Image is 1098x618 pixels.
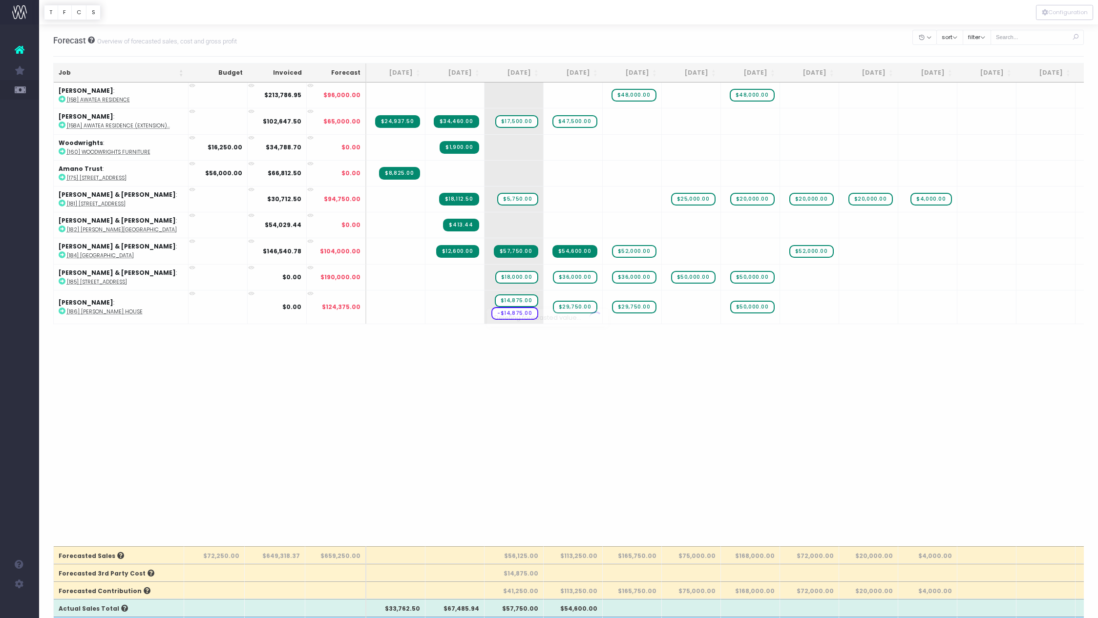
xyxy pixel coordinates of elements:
[1036,5,1093,20] div: Vertical button group
[44,5,58,20] button: T
[54,564,184,581] th: Forecasted 3rd Party Cost
[54,599,184,617] th: Actual Sales Total
[59,552,124,560] span: Forecasted Sales
[86,5,101,20] button: S
[1036,5,1093,20] button: Configuration
[54,581,184,599] th: Forecasted Contribution
[184,546,245,564] th: $72,250.00
[58,5,72,20] button: F
[245,546,305,564] th: $649,318.37
[305,546,366,564] th: $659,250.00
[12,598,27,613] img: images/default_profile_image.png
[44,5,101,20] div: Vertical button group
[71,5,87,20] button: C
[487,309,589,327] span: Deleting forecasted value...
